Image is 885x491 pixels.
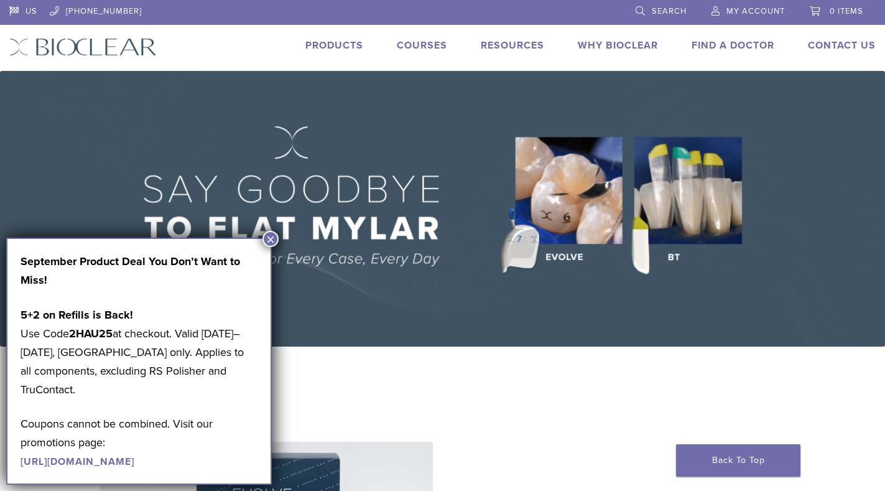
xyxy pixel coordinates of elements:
a: Find A Doctor [692,39,774,52]
span: Search [652,6,687,16]
span: 0 items [830,6,863,16]
a: Courses [397,39,447,52]
strong: September Product Deal You Don’t Want to Miss! [21,255,240,287]
a: Products [305,39,363,52]
a: Why Bioclear [578,39,658,52]
img: Bioclear [9,38,157,56]
p: Coupons cannot be combined. Visit our promotions page: [21,414,257,470]
span: My Account [726,6,785,16]
strong: 2HAU25 [69,327,113,340]
a: Back To Top [676,444,800,477]
button: Close [262,231,279,247]
strong: 5+2 on Refills is Back! [21,308,133,322]
p: Use Code at checkout. Valid [DATE]–[DATE], [GEOGRAPHIC_DATA] only. Applies to all components, exc... [21,306,257,399]
a: Contact Us [808,39,876,52]
a: Resources [481,39,544,52]
a: [URL][DOMAIN_NAME] [21,456,134,468]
